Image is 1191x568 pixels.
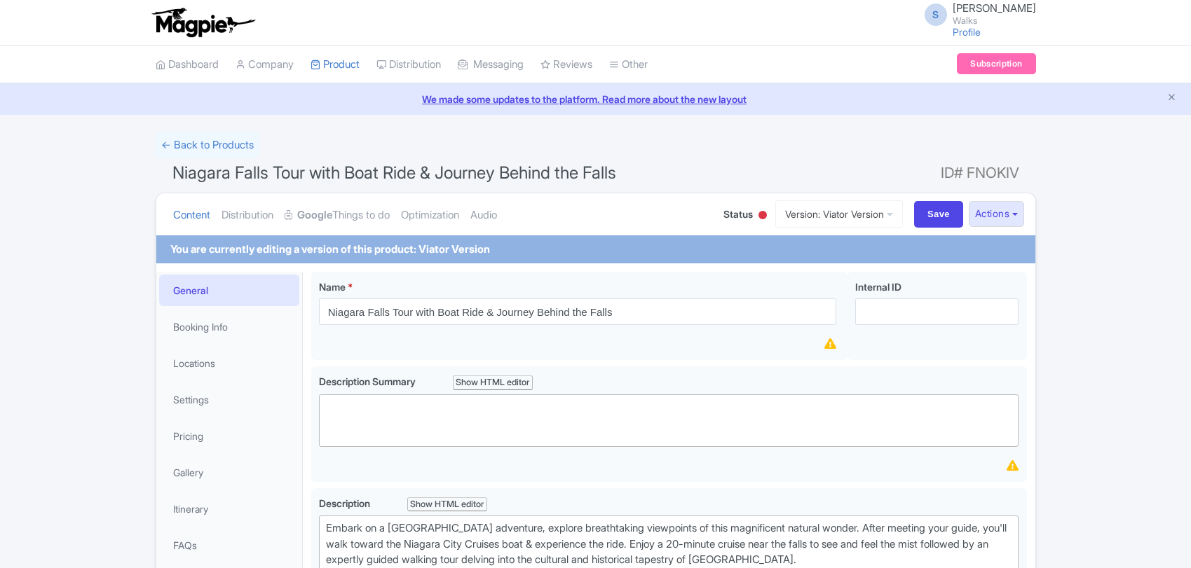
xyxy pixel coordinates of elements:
[941,159,1019,187] span: ID# FNOKIV
[723,207,753,221] span: Status
[953,1,1036,15] span: [PERSON_NAME]
[159,311,299,342] a: Booking Info
[159,529,299,561] a: FAQs
[319,497,372,509] span: Description
[458,46,524,84] a: Messaging
[401,193,459,237] a: Optimization
[297,207,332,223] strong: Google
[149,7,257,38] img: logo-ab69f6fb50320c5b225c76a69d11143b.png
[957,53,1035,74] a: Subscription
[953,26,981,38] a: Profile
[925,4,947,26] span: S
[156,46,219,84] a: Dashboard
[953,16,1036,25] small: Walks
[285,193,390,237] a: GoogleThings to do
[311,46,360,84] a: Product
[159,493,299,525] a: Itinerary
[775,200,903,228] a: Version: Viator Version
[236,46,294,84] a: Company
[540,46,592,84] a: Reviews
[453,375,533,390] div: Show HTML editor
[156,132,259,159] a: ← Back to Products
[8,92,1183,106] a: We made some updates to the platform. Read more about the new layout
[159,457,299,488] a: Gallery
[222,193,273,237] a: Distribution
[1166,90,1177,106] button: Close announcement
[756,205,770,227] div: Inactive
[376,46,441,84] a: Distribution
[319,375,418,387] span: Description Summary
[172,162,616,183] span: Niagara Falls Tour with Boat Ride & Journey Behind the Falls
[170,242,490,258] div: You are currently editing a version of this product: Viator Version
[470,193,497,237] a: Audio
[969,201,1024,227] button: Actions
[609,46,648,84] a: Other
[855,281,901,293] span: Internal ID
[916,3,1036,25] a: S [PERSON_NAME] Walks
[319,281,346,293] span: Name
[159,384,299,415] a: Settings
[914,201,963,228] input: Save
[173,193,210,237] a: Content
[159,275,299,306] a: General
[159,420,299,452] a: Pricing
[159,347,299,379] a: Locations
[407,497,488,512] div: Show HTML editor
